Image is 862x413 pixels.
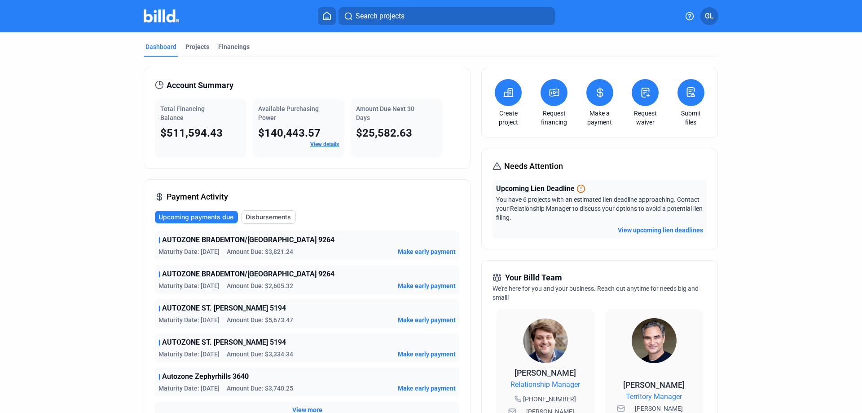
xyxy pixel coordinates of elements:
span: AUTOZONE ST. [PERSON_NAME] 5194 [162,337,286,348]
span: GL [705,11,714,22]
a: Create project [493,109,524,127]
button: Make early payment [398,281,456,290]
button: Upcoming payments due [155,211,238,223]
span: AUTOZONE BRADEMTON/[GEOGRAPHIC_DATA] 9264 [162,269,334,280]
button: Make early payment [398,384,456,393]
span: Upcoming Lien Deadline [496,183,575,194]
span: Relationship Manager [510,379,580,390]
button: View upcoming lien deadlines [618,226,703,235]
span: [PERSON_NAME] [623,380,685,390]
button: Make early payment [398,350,456,359]
a: Submit files [675,109,707,127]
button: Make early payment [398,247,456,256]
span: Maturity Date: [DATE] [158,247,220,256]
span: We're here for you and your business. Reach out anytime for needs big and small! [493,285,699,301]
span: [PHONE_NUMBER] [523,395,576,404]
span: $140,443.57 [258,127,321,139]
span: Total Financing Balance [160,105,205,121]
span: Needs Attention [504,160,563,173]
span: Your Billd Team [505,271,562,284]
span: Amount Due: $2,605.32 [227,281,293,290]
a: Request financing [538,109,570,127]
span: Autozone Zephyrhills 3640 [162,371,249,382]
button: Make early payment [398,315,456,324]
img: Territory Manager [632,318,677,363]
span: Payment Activity [167,191,228,203]
button: Disbursements [242,210,296,224]
span: Territory Manager [626,391,682,402]
button: Search projects [339,7,555,25]
span: AUTOZONE BRADEMTON/[GEOGRAPHIC_DATA] 9264 [162,235,334,245]
button: GL [700,7,718,25]
span: Maturity Date: [DATE] [158,315,220,324]
img: Relationship Manager [523,318,568,363]
div: Projects [185,42,209,51]
div: Financings [218,42,250,51]
img: Billd Company Logo [144,9,179,22]
span: Maturity Date: [DATE] [158,384,220,393]
span: $511,594.43 [160,127,223,139]
span: [PERSON_NAME] [515,368,576,377]
span: Amount Due: $3,740.25 [227,384,293,393]
div: Dashboard [145,42,176,51]
span: Account Summary [167,79,233,92]
span: Search projects [356,11,405,22]
a: View details [310,141,339,147]
span: Amount Due: $5,673.47 [227,315,293,324]
span: AUTOZONE ST. [PERSON_NAME] 5194 [162,303,286,314]
a: Request waiver [629,109,661,127]
a: Make a payment [584,109,616,127]
span: Amount Due Next 30 Days [356,105,414,121]
span: Available Purchasing Power [258,105,319,121]
span: Disbursements [246,213,291,222]
span: $25,582.63 [356,127,412,139]
span: Maturity Date: [DATE] [158,281,220,290]
span: Amount Due: $3,334.34 [227,350,293,359]
span: You have 6 projects with an estimated lien deadline approaching. Contact your Relationship Manage... [496,196,703,221]
span: Amount Due: $3,821.24 [227,247,293,256]
span: Maturity Date: [DATE] [158,350,220,359]
span: Upcoming payments due [158,213,233,222]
